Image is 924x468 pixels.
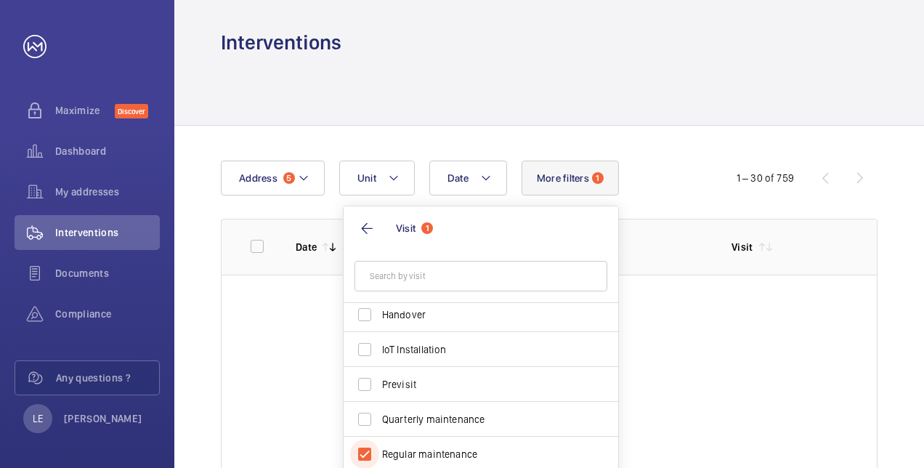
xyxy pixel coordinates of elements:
[55,185,160,199] span: My addresses
[382,377,582,392] span: Previsit
[421,222,433,234] span: 1
[382,342,582,357] span: IoT Installation
[537,172,589,184] span: More filters
[429,161,507,195] button: Date
[731,240,753,254] p: Visit
[283,172,295,184] span: 5
[592,172,604,184] span: 1
[522,161,619,195] button: More filters1
[339,161,415,195] button: Unit
[55,307,160,321] span: Compliance
[239,172,277,184] span: Address
[221,29,341,56] h1: Interventions
[382,447,582,461] span: Regular maintenance
[55,103,115,118] span: Maximize
[33,411,43,426] p: LE
[296,240,317,254] p: Date
[357,172,376,184] span: Unit
[55,225,160,240] span: Interventions
[115,104,148,118] span: Discover
[55,266,160,281] span: Documents
[447,172,469,184] span: Date
[56,371,159,385] span: Any questions ?
[396,222,416,234] span: Visit
[64,411,142,426] p: [PERSON_NAME]
[382,412,582,427] span: Quarterly maintenance
[382,307,582,322] span: Handover
[55,144,160,158] span: Dashboard
[737,171,794,185] div: 1 – 30 of 759
[354,261,607,291] input: Search by visit
[586,240,708,254] p: Unit
[221,161,325,195] button: Address5
[344,206,618,250] button: Visit1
